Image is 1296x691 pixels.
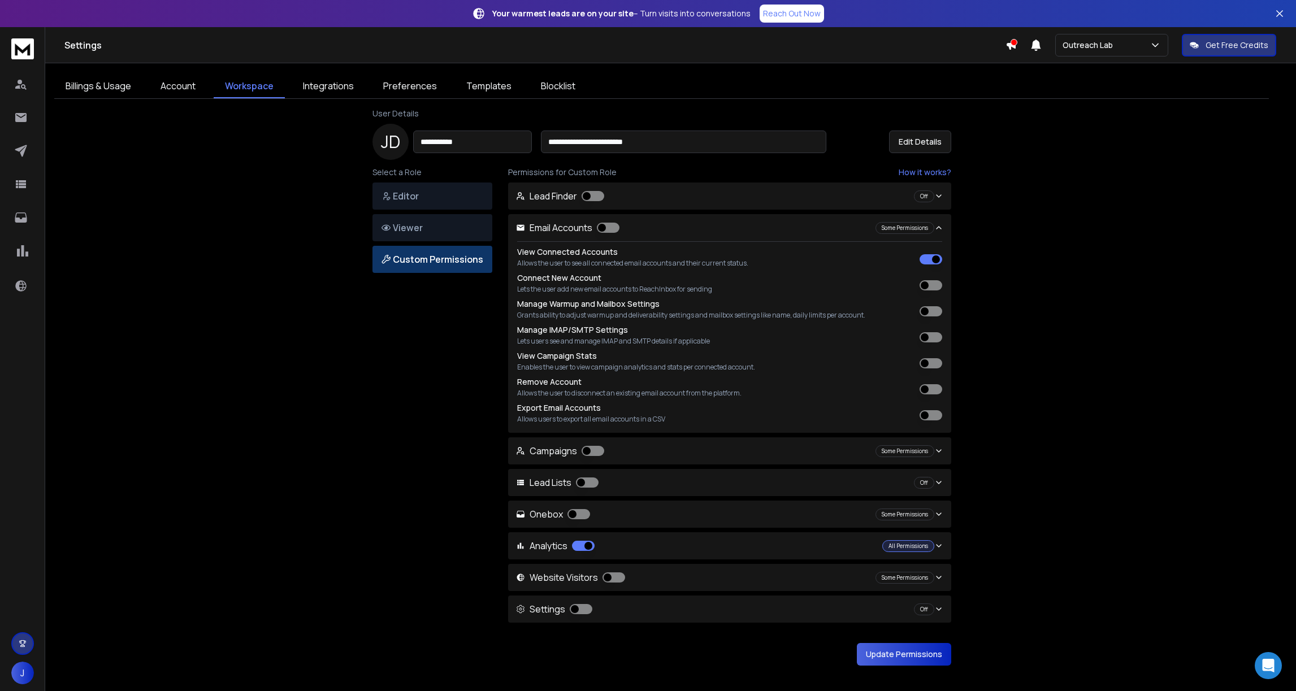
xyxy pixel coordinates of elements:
[516,444,604,458] p: Campaigns
[382,189,483,203] p: Editor
[508,469,951,496] button: Lead Lists Off
[517,246,618,257] label: View Connected Accounts
[517,350,597,361] label: View Campaign Stats
[517,272,601,283] label: Connect New Account
[875,445,934,457] div: Some Permissions
[516,507,590,521] p: Onebox
[517,402,601,413] label: Export Email Accounts
[516,571,625,584] p: Website Visitors
[149,75,207,98] a: Account
[875,509,934,520] div: Some Permissions
[914,603,934,615] div: Off
[11,662,34,684] button: J
[516,602,592,616] p: Settings
[508,167,617,178] span: Permissions for Custom Role
[517,298,660,309] label: Manage Warmup and Mailbox Settings
[508,532,951,559] button: Analytics All Permissions
[508,241,951,433] div: Email Accounts Some Permissions
[763,8,821,19] p: Reach Out Now
[372,124,409,160] div: J D
[1182,34,1276,57] button: Get Free Credits
[875,572,934,584] div: Some Permissions
[516,221,619,234] p: Email Accounts
[1063,40,1117,51] p: Outreach Lab
[914,190,934,202] div: Off
[517,311,865,320] p: Grants ability to adjust warmup and deliverability settings and mailbox settings like name, daily...
[875,222,934,234] div: Some Permissions
[1255,652,1282,679] div: Open Intercom Messenger
[455,75,523,98] a: Templates
[292,75,365,98] a: Integrations
[517,363,755,372] p: Enables the user to view campaign analytics and stats per connected account.
[530,75,587,98] a: Blocklist
[64,38,1005,52] h1: Settings
[508,214,951,241] button: Email Accounts Some Permissions
[899,167,951,178] a: How it works?
[508,564,951,591] button: Website Visitors Some Permissions
[372,167,492,178] p: Select a Role
[882,540,934,552] div: All Permissions
[517,389,742,398] p: Allows the user to disconnect an existing email account from the platform.
[508,437,951,464] button: Campaigns Some Permissions
[517,285,712,294] p: Lets the user add new email accounts to ReachInbox for sending
[516,539,595,553] p: Analytics
[516,476,599,489] p: Lead Lists
[492,8,634,19] strong: Your warmest leads are on your site
[492,8,751,19] p: – Turn visits into conversations
[517,415,665,424] p: Allows users to export all email accounts in a CSV
[517,376,582,387] label: Remove Account
[214,75,285,98] a: Workspace
[1206,40,1268,51] p: Get Free Credits
[372,75,448,98] a: Preferences
[760,5,824,23] a: Reach Out Now
[516,189,604,203] p: Lead Finder
[517,259,748,268] p: Allows the user to see all connected email accounts and their current status.
[517,337,710,346] p: Lets users see and manage IMAP and SMTP details if applicable
[508,596,951,623] button: Settings Off
[517,324,628,335] label: Manage IMAP/SMTP Settings
[857,643,951,666] button: Update Permissions
[54,75,142,98] a: Billings & Usage
[508,182,951,210] button: Lead Finder Off
[382,253,483,266] p: Custom Permissions
[11,38,34,59] img: logo
[508,501,951,528] button: Onebox Some Permissions
[889,131,951,153] button: Edit Details
[914,477,934,489] div: Off
[372,108,951,119] p: User Details
[382,221,483,234] p: Viewer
